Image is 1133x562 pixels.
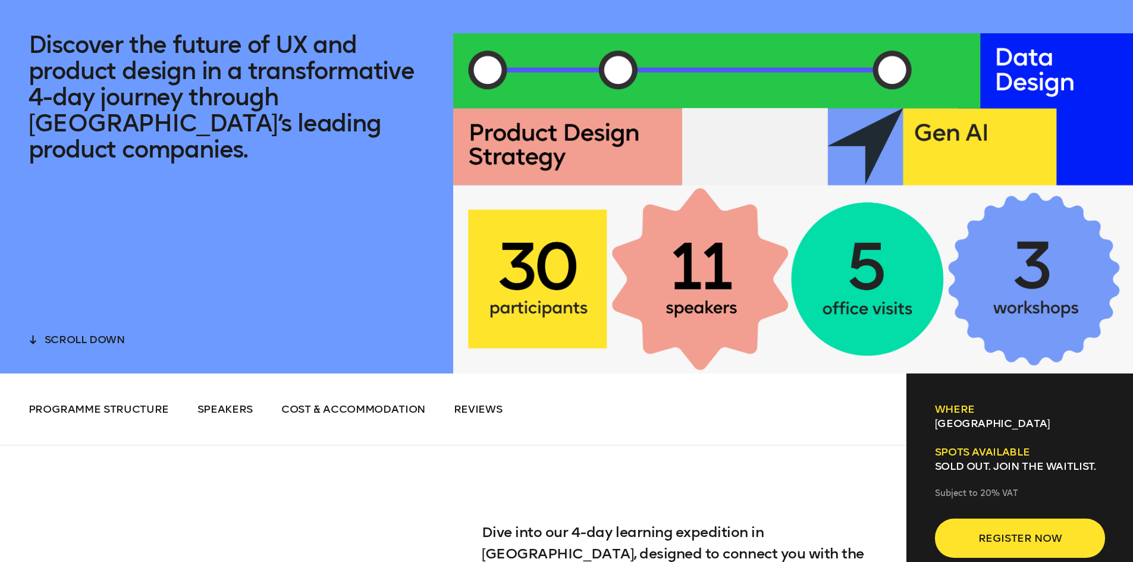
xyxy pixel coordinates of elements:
p: Subject to 20% VAT [935,488,1105,500]
button: scroll down [29,330,125,347]
p: SOLD OUT. Join the waitlist. [935,459,1105,473]
p: [GEOGRAPHIC_DATA] [935,416,1105,431]
button: Register now [935,519,1105,558]
span: scroll down [45,333,125,346]
span: Programme structure [29,403,169,416]
h6: Where [935,402,1105,416]
span: Cost & Accommodation [281,403,425,416]
p: Discover the future of UX and product design in a transformative 4-day journey through [GEOGRAPHI... [29,32,425,162]
span: Reviews [454,403,503,416]
span: Register now [954,527,1086,550]
h6: Spots available [935,445,1105,459]
span: Speakers [197,403,253,416]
